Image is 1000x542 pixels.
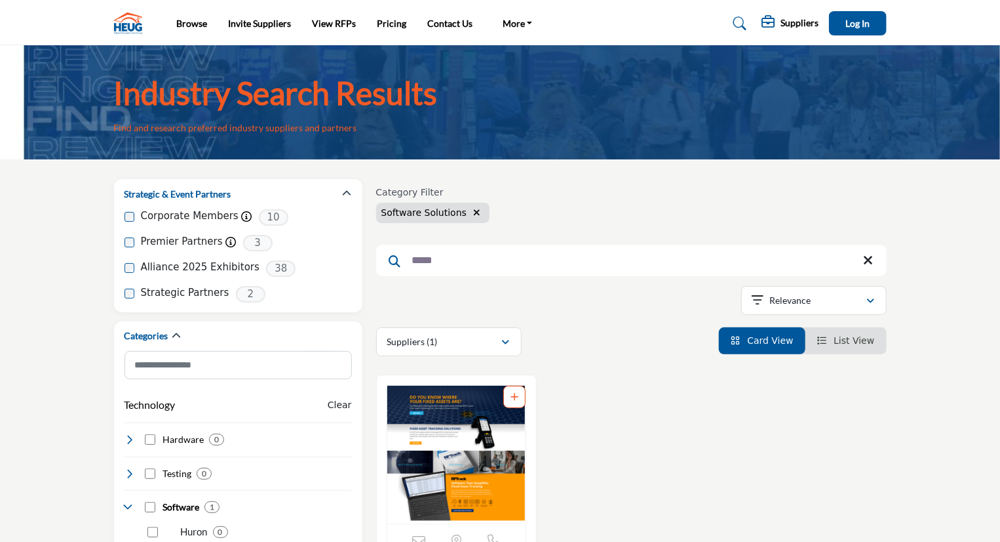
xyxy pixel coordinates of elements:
img: inLogic [387,386,526,524]
span: Software Solutions [381,207,467,218]
a: Open Listing in new tab [387,386,526,524]
input: Alliance 2025 Exhibitors checkbox [125,263,134,273]
input: Search Keyword [376,245,887,276]
p: Relevance [769,294,811,307]
a: Search [720,13,755,34]
a: View Card [731,335,794,346]
a: View List [817,335,875,346]
div: 0 Results For Testing [197,468,212,480]
a: More [493,14,542,33]
b: 0 [214,435,219,444]
input: Strategic Partners checkbox [125,289,134,299]
span: Log In [845,18,870,29]
label: Premier Partners [141,234,223,249]
h6: Category Filter [376,187,490,198]
a: Add To List [510,392,518,402]
buton: Clear [328,398,352,412]
div: 1 Results For Software [204,501,220,513]
h1: Industry Search Results [114,73,438,114]
input: Premier Partners checkbox [125,238,134,247]
span: List View [834,335,874,346]
label: Corporate Members [141,209,239,224]
p: Find and research preferred industry suppliers and partners [114,121,357,135]
h4: Software: Software solutions [163,501,199,514]
li: Card View [719,327,805,354]
span: 38 [266,261,296,277]
a: Invite Suppliers [228,18,291,29]
label: Strategic Partners [141,285,229,301]
input: Search Category [125,351,352,379]
span: 3 [243,235,273,251]
h2: Categories [125,329,168,343]
b: 0 [218,528,223,537]
img: Site Logo [114,12,149,34]
button: Log In [829,11,887,35]
label: Alliance 2025 Exhibitors [141,260,260,275]
input: Select Testing checkbox [145,469,155,479]
button: Technology [125,397,176,413]
li: List View [805,327,887,354]
input: Select Huron checkbox [147,527,158,537]
button: Relevance [741,286,887,315]
input: Select Hardware checkbox [145,434,155,445]
p: Huron: Huron [181,524,208,539]
span: 2 [236,286,265,302]
p: Suppliers (1) [387,335,438,348]
a: View RFPs [312,18,356,29]
b: 0 [202,469,206,478]
div: 0 Results For Hardware [209,434,224,446]
h2: Strategic & Event Partners [125,188,231,201]
h4: Hardware: Hardware Solutions [163,433,204,446]
b: 1 [210,503,214,512]
input: Corporate Members checkbox [125,212,134,222]
button: Suppliers (1) [376,327,522,356]
a: Browse [176,18,207,29]
h5: Suppliers [781,17,819,29]
a: Contact Us [427,18,472,29]
div: Suppliers [762,16,819,31]
span: Card View [747,335,793,346]
a: Pricing [377,18,406,29]
h4: Testing: Testing [163,467,191,480]
div: 0 Results For Huron [213,526,228,538]
input: Select Software checkbox [145,502,155,512]
span: 10 [259,209,288,226]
